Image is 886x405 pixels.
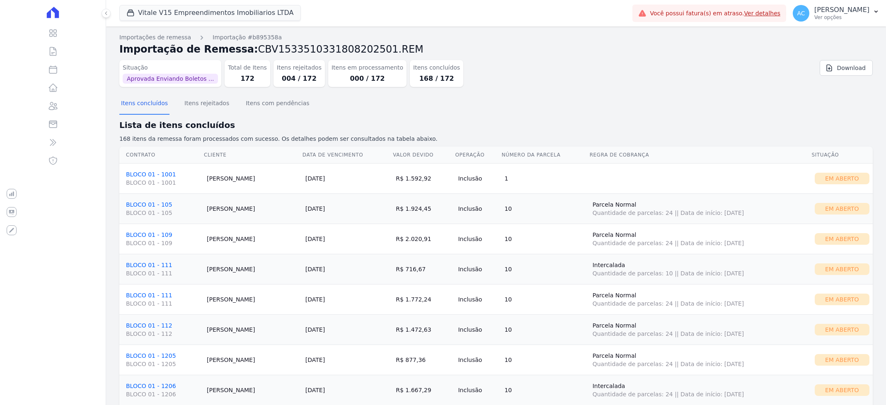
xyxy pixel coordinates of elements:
span: Quantidade de parcelas: 24 || Data de início: [DATE] [593,330,808,338]
td: [PERSON_NAME] [203,284,302,314]
td: [PERSON_NAME] [203,254,302,284]
span: BLOCO 01 - 1205 [126,360,200,368]
td: Parcela Normal [589,193,811,224]
td: Inclusão [455,193,501,224]
button: AC [PERSON_NAME] Ver opções [786,2,886,25]
td: [PERSON_NAME] [203,193,302,224]
td: R$ 2.020,91 [392,224,455,254]
span: Quantidade de parcelas: 24 || Data de início: [DATE] [593,299,808,308]
a: BLOCO 01 - 1205BLOCO 01 - 1205 [126,352,200,368]
td: [DATE] [302,345,392,375]
dt: Itens concluídos [413,63,460,72]
td: Inclusão [455,375,501,405]
dt: Situação [123,63,218,72]
button: Itens com pendências [244,93,311,115]
td: Parcela Normal [589,345,811,375]
div: Em Aberto [815,203,869,215]
td: Inclusão [455,345,501,375]
th: Número da Parcela [501,147,589,164]
th: Contrato [119,147,203,164]
button: Itens concluídos [119,93,169,115]
div: Em Aberto [815,233,869,245]
td: [DATE] [302,254,392,284]
span: BLOCO 01 - 105 [126,209,200,217]
td: Parcela Normal [589,224,811,254]
th: Data de Vencimento [302,147,392,164]
td: Inclusão [455,284,501,314]
dd: 168 / 172 [413,74,460,84]
span: Quantidade de parcelas: 10 || Data de início: [DATE] [593,269,808,277]
td: [PERSON_NAME] [203,375,302,405]
td: 10 [501,314,589,345]
span: Quantidade de parcelas: 24 || Data de início: [DATE] [593,209,808,217]
td: [PERSON_NAME] [203,345,302,375]
dt: Itens rejeitados [277,63,322,72]
th: Regra de Cobrança [589,147,811,164]
p: [PERSON_NAME] [814,6,869,14]
dd: 000 / 172 [332,74,403,84]
dd: 172 [228,74,267,84]
span: Aprovada Enviando Boletos ... [123,74,218,84]
nav: Breadcrumb [119,33,873,42]
a: Ver detalhes [744,10,781,17]
td: Intercalada [589,254,811,284]
a: Importações de remessa [119,33,191,42]
div: Em Aberto [815,384,869,396]
td: 10 [501,284,589,314]
dt: Itens em processamento [332,63,403,72]
div: Em Aberto [815,263,869,275]
span: BLOCO 01 - 109 [126,239,200,247]
button: Vitale V15 Empreendimentos Imobiliarios LTDA [119,5,301,21]
td: R$ 1.667,29 [392,375,455,405]
td: 10 [501,345,589,375]
td: R$ 1.592,92 [392,163,455,193]
td: [DATE] [302,284,392,314]
span: BLOCO 01 - 111 [126,299,200,308]
td: R$ 716,67 [392,254,455,284]
td: 10 [501,254,589,284]
span: BLOCO 01 - 112 [126,330,200,338]
h2: Importação de Remessa: [119,42,873,57]
a: Importação #b895358a [213,33,282,42]
td: Inclusão [455,254,501,284]
th: Situação [811,147,873,164]
a: BLOCO 01 - 111BLOCO 01 - 111 [126,292,200,308]
a: BLOCO 01 - 111BLOCO 01 - 111 [126,262,200,277]
th: Valor devido [392,147,455,164]
td: 10 [501,224,589,254]
span: Quantidade de parcelas: 24 || Data de início: [DATE] [593,390,808,398]
span: BLOCO 01 - 1001 [126,178,200,187]
td: Inclusão [455,314,501,345]
button: Itens rejeitados [183,93,231,115]
a: BLOCO 01 - 109BLOCO 01 - 109 [126,231,200,247]
td: [PERSON_NAME] [203,163,302,193]
a: Download [820,60,873,76]
a: BLOCO 01 - 112BLOCO 01 - 112 [126,322,200,338]
p: Ver opções [814,14,869,21]
td: Parcela Normal [589,284,811,314]
td: 10 [501,375,589,405]
td: [PERSON_NAME] [203,224,302,254]
td: [DATE] [302,163,392,193]
td: 10 [501,193,589,224]
td: [PERSON_NAME] [203,314,302,345]
td: [DATE] [302,375,392,405]
span: BLOCO 01 - 1206 [126,390,200,398]
td: Inclusão [455,163,501,193]
span: Quantidade de parcelas: 24 || Data de início: [DATE] [593,239,808,247]
div: Em Aberto [815,354,869,366]
td: Intercalada [589,375,811,405]
th: Cliente [203,147,302,164]
div: Em Aberto [815,324,869,335]
p: 168 itens da remessa foram processados com sucesso. Os detalhes podem ser consultados na tabela a... [119,135,873,143]
td: R$ 1.772,24 [392,284,455,314]
span: BLOCO 01 - 111 [126,269,200,277]
td: [DATE] [302,224,392,254]
div: Em Aberto [815,294,869,305]
span: Você possui fatura(s) em atraso. [650,9,780,18]
td: [DATE] [302,314,392,345]
td: Parcela Normal [589,314,811,345]
div: Em Aberto [815,173,869,184]
td: R$ 877,36 [392,345,455,375]
a: BLOCO 01 - 105BLOCO 01 - 105 [126,201,200,217]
